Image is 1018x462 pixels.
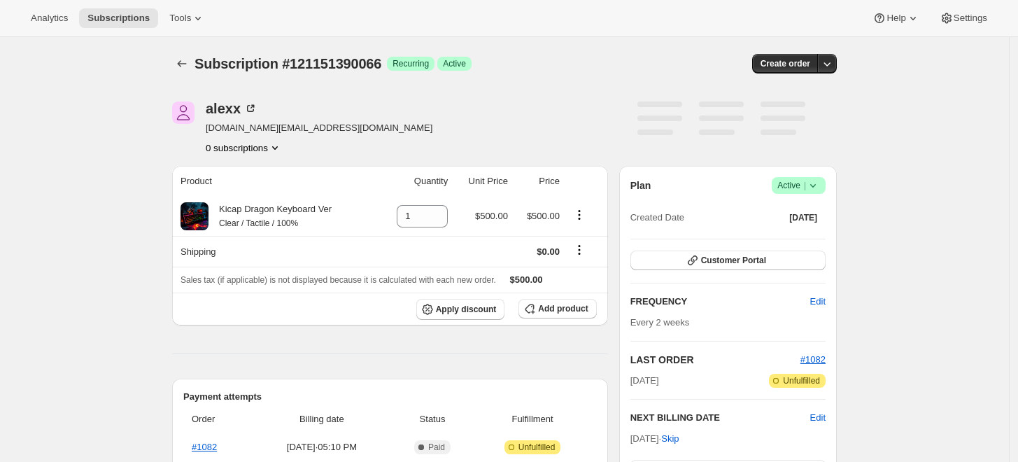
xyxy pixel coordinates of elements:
[219,218,298,228] small: Clear / Tactile / 100%
[568,242,591,258] button: Shipping actions
[416,299,505,320] button: Apply discount
[630,353,800,367] h2: LAST ORDER
[172,101,195,124] span: null alexx
[172,166,378,197] th: Product
[255,440,388,454] span: [DATE] · 05:10 PM
[172,54,192,73] button: Subscriptions
[630,178,651,192] h2: Plan
[181,202,208,230] img: product img
[452,166,512,197] th: Unit Price
[428,442,445,453] span: Paid
[568,207,591,223] button: Product actions
[800,353,826,367] button: #1082
[630,317,690,328] span: Every 2 weeks
[192,442,217,452] a: #1082
[169,13,191,24] span: Tools
[206,141,282,155] button: Product actions
[87,13,150,24] span: Subscriptions
[653,428,687,450] button: Skip
[518,442,556,453] span: Unfulfilled
[183,390,597,404] h2: Payment attempts
[183,404,251,435] th: Order
[954,13,987,24] span: Settings
[661,432,679,446] span: Skip
[436,304,497,315] span: Apply discount
[393,58,429,69] span: Recurring
[630,411,810,425] h2: NEXT BILLING DATE
[195,56,381,71] span: Subscription #121151390066
[475,211,508,221] span: $500.00
[781,208,826,227] button: [DATE]
[538,303,588,314] span: Add product
[701,255,766,266] span: Customer Portal
[810,295,826,309] span: Edit
[886,13,905,24] span: Help
[789,212,817,223] span: [DATE]
[510,274,543,285] span: $500.00
[476,412,588,426] span: Fulfillment
[804,180,806,191] span: |
[630,211,684,225] span: Created Date
[181,275,496,285] span: Sales tax (if applicable) is not displayed because it is calculated with each new order.
[630,251,826,270] button: Customer Portal
[931,8,996,28] button: Settings
[161,8,213,28] button: Tools
[630,295,810,309] h2: FREQUENCY
[864,8,928,28] button: Help
[378,166,453,197] th: Quantity
[630,433,679,444] span: [DATE] ·
[777,178,820,192] span: Active
[79,8,158,28] button: Subscriptions
[255,412,388,426] span: Billing date
[761,58,810,69] span: Create order
[630,374,659,388] span: [DATE]
[802,290,834,313] button: Edit
[397,412,469,426] span: Status
[527,211,560,221] span: $500.00
[518,299,596,318] button: Add product
[752,54,819,73] button: Create order
[512,166,564,197] th: Price
[206,101,257,115] div: alexx
[800,354,826,365] a: #1082
[172,236,378,267] th: Shipping
[537,246,560,257] span: $0.00
[22,8,76,28] button: Analytics
[443,58,466,69] span: Active
[206,121,432,135] span: [DOMAIN_NAME][EMAIL_ADDRESS][DOMAIN_NAME]
[208,202,332,230] div: Kicap Dragon Keyboard Ver
[810,411,826,425] button: Edit
[31,13,68,24] span: Analytics
[783,375,820,386] span: Unfulfilled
